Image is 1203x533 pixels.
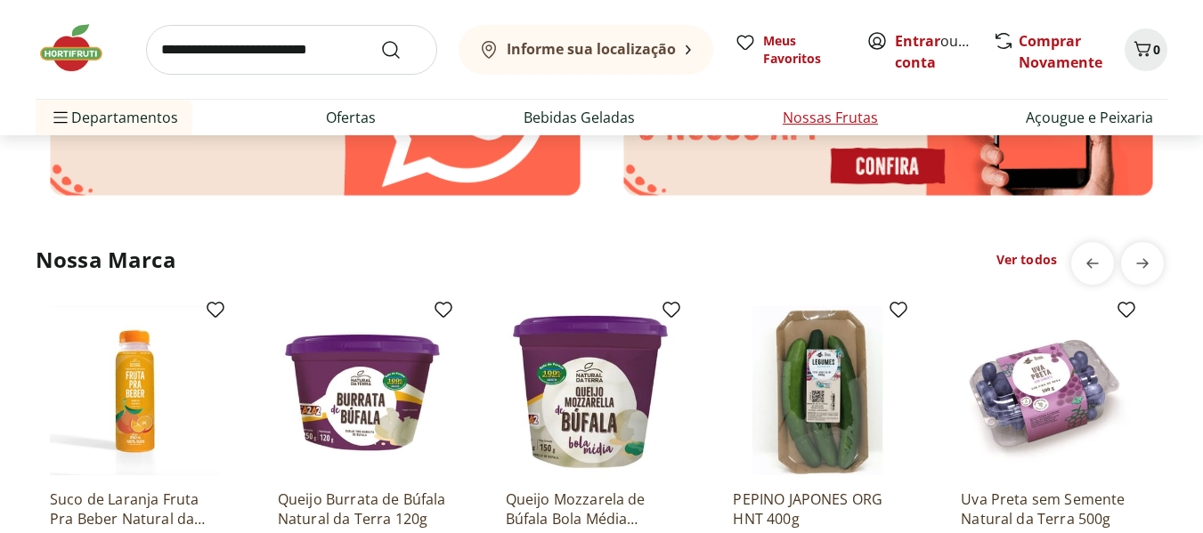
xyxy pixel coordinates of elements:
img: Queijo Mozzarela de Búfala Bola Média Natural da Terra 150g [506,306,675,475]
span: Departamentos [50,96,178,139]
button: previous [1071,242,1114,285]
b: Informe sua localização [507,39,676,59]
span: 0 [1153,41,1160,58]
img: Queijo Burrata de Búfala Natural da Terra 120g [278,306,447,475]
button: Menu [50,96,71,139]
button: Informe sua localização [459,25,713,75]
button: next [1121,242,1164,285]
img: Uva Preta sem Semente Natural da Terra 500g [961,306,1130,475]
button: Carrinho [1125,28,1167,71]
a: Ofertas [326,107,376,128]
img: PEPINO JAPONES ORG HNT 400g [733,306,902,475]
img: Suco de Laranja Fruta Pra Beber Natural da Terra 250ml [50,306,219,475]
a: Meus Favoritos [735,32,845,68]
a: Queijo Mozzarela de Búfala Bola Média Natural da Terra 150g [506,489,675,529]
input: search [146,25,437,75]
a: Suco de Laranja Fruta Pra Beber Natural da Terra 250ml [50,489,219,529]
button: Submit Search [380,39,423,61]
span: Meus Favoritos [763,32,845,68]
a: Uva Preta sem Semente Natural da Terra 500g [961,489,1130,529]
a: Nossas Frutas [783,107,878,128]
img: Hortifruti [36,21,125,75]
h2: Nossa Marca [36,246,176,274]
a: Entrar [895,31,940,51]
a: Queijo Burrata de Búfala Natural da Terra 120g [278,489,447,529]
span: ou [895,30,974,73]
a: Criar conta [895,31,993,72]
a: Comprar Novamente [1019,31,1102,72]
a: Bebidas Geladas [524,107,635,128]
a: Ver todos [996,251,1057,269]
a: Açougue e Peixaria [1026,107,1153,128]
a: PEPINO JAPONES ORG HNT 400g [733,489,902,529]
